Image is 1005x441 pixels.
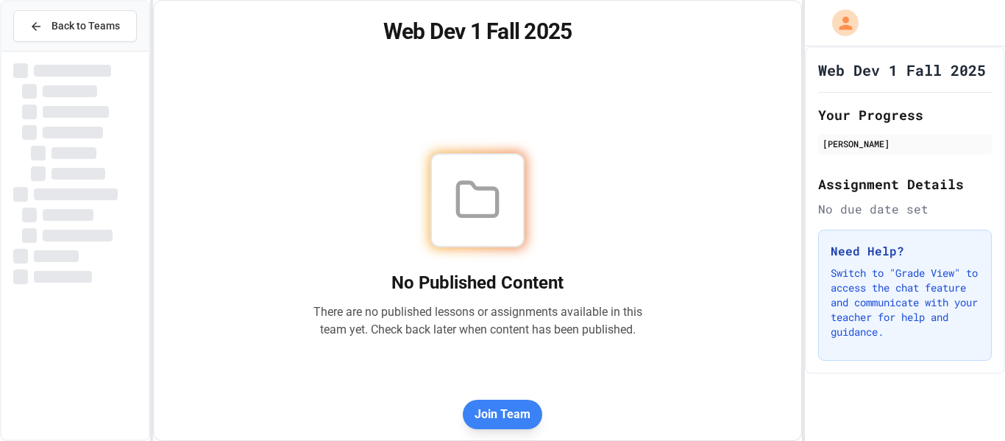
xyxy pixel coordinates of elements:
div: No due date set [818,200,992,218]
p: There are no published lessons or assignments available in this team yet. Check back later when c... [313,303,642,339]
h1: Web Dev 1 Fall 2025 [818,60,986,80]
h2: Assignment Details [818,174,992,194]
p: Switch to "Grade View" to access the chat feature and communicate with your teacher for help and ... [831,266,979,339]
div: My Account [817,6,862,40]
h1: Web Dev 1 Fall 2025 [171,18,784,45]
button: Back to Teams [13,10,137,42]
h2: Your Progress [818,105,992,125]
h2: No Published Content [313,271,642,294]
h3: Need Help? [831,242,979,260]
div: [PERSON_NAME] [823,137,987,150]
button: Join Team [463,400,542,429]
span: Back to Teams [52,18,120,34]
